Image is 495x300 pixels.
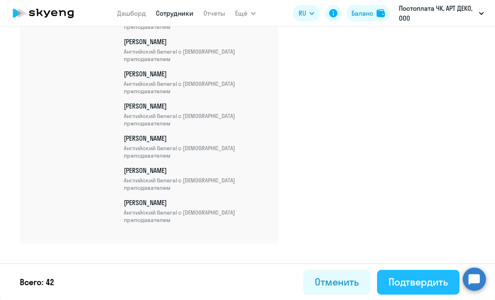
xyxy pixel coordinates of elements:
div: Отменить [315,275,359,288]
div: Подтвердить [389,275,448,288]
span: Английский General с [DEMOGRAPHIC_DATA] преподавателем [124,177,268,191]
button: Постоплата ЧК, АРТ ДЕКО, ООО [395,3,488,23]
span: Ещё [235,8,247,18]
p: [PERSON_NAME] [124,166,268,191]
span: Английский General с [DEMOGRAPHIC_DATA] преподавателем [124,112,268,127]
p: [PERSON_NAME] [124,102,268,127]
button: Ещё [235,5,256,21]
a: Сотрудники [156,9,193,17]
p: [PERSON_NAME] [124,134,268,159]
span: Английский General с [DEMOGRAPHIC_DATA] преподавателем [124,48,268,63]
p: [PERSON_NAME] [124,69,268,95]
img: balance [377,9,385,17]
button: Подтвердить [377,270,460,295]
div: Баланс [351,8,373,18]
p: Всего: 42 [20,276,54,288]
p: [PERSON_NAME] [124,198,268,224]
span: RU [299,8,306,18]
p: [PERSON_NAME] [124,37,268,63]
span: Английский General с [DEMOGRAPHIC_DATA] преподавателем [124,209,268,224]
a: Отчеты [203,9,225,17]
p: Постоплата ЧК, АРТ ДЕКО, ООО [399,3,476,23]
button: RU [293,5,320,21]
button: Отменить [303,270,370,295]
span: Английский General с [DEMOGRAPHIC_DATA] преподавателем [124,144,268,159]
span: Английский General с [DEMOGRAPHIC_DATA] преподавателем [124,80,268,95]
a: Дашборд [117,9,146,17]
button: Балансbalance [346,5,390,21]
